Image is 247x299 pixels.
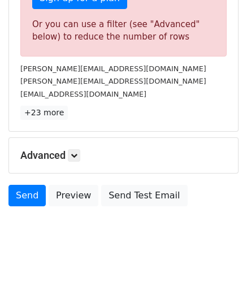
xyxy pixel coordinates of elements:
[20,149,227,162] h5: Advanced
[20,77,206,85] small: [PERSON_NAME][EMAIL_ADDRESS][DOMAIN_NAME]
[101,185,187,206] a: Send Test Email
[20,90,146,98] small: [EMAIL_ADDRESS][DOMAIN_NAME]
[190,245,247,299] iframe: Chat Widget
[20,64,206,73] small: [PERSON_NAME][EMAIL_ADDRESS][DOMAIN_NAME]
[8,185,46,206] a: Send
[20,106,68,120] a: +23 more
[49,185,98,206] a: Preview
[32,18,215,44] div: Or you can use a filter (see "Advanced" below) to reduce the number of rows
